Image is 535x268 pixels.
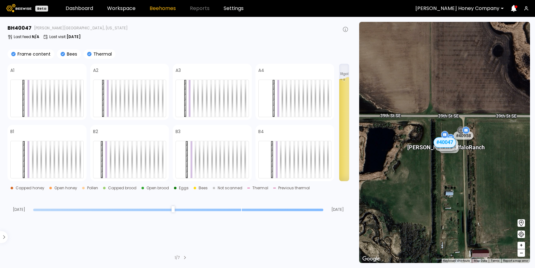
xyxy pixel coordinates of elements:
[518,242,525,249] button: +
[340,72,349,76] span: 18 gal
[87,186,98,190] div: Pollen
[252,186,268,190] div: Thermal
[10,129,14,134] h4: B1
[176,68,181,72] h4: A3
[361,255,381,263] a: Open this area in Google Maps (opens a new window)
[438,142,458,151] div: # 40948
[199,186,208,190] div: Bees
[107,6,136,11] a: Workspace
[10,68,14,72] h4: A1
[7,208,31,211] span: [DATE]
[491,259,499,262] a: Terms
[92,52,112,56] p: Thermal
[443,259,470,263] button: Keyboard shortcuts
[32,34,39,39] b: N/A
[224,6,244,11] a: Settings
[407,137,484,151] div: [PERSON_NAME] Buffalo Ranch
[146,186,169,190] div: Open brood
[190,6,210,11] span: Reports
[49,35,81,39] p: Last visit :
[518,249,525,257] button: –
[14,35,39,39] p: Last feed :
[218,186,242,190] div: Not scanned
[66,6,93,11] a: Dashboard
[519,241,523,249] span: +
[433,137,456,148] div: # 40047
[67,34,81,39] b: [DATE]
[474,259,487,263] button: Map Data
[34,26,128,30] span: [PERSON_NAME][GEOGRAPHIC_DATA], [US_STATE]
[179,186,189,190] div: Eggs
[439,145,459,153] div: # 40683
[520,249,523,257] span: –
[361,255,381,263] img: Google
[326,208,349,211] span: [DATE]
[150,6,176,11] a: Beehomes
[16,52,51,56] p: Frame content
[35,6,48,12] div: Beta
[278,186,310,190] div: Previous thermal
[65,52,77,56] p: Bees
[453,132,473,140] div: # 40958
[93,68,98,72] h4: A2
[7,26,32,31] h3: BH 40047
[54,186,77,190] div: Open honey
[258,129,264,134] h4: B4
[6,4,32,12] img: Beewise logo
[175,255,180,261] div: 1 / 7
[258,68,264,72] h4: A4
[93,129,98,134] h4: B2
[16,186,44,190] div: Capped honey
[176,129,181,134] h4: B3
[108,186,136,190] div: Capped brood
[503,259,528,262] a: Report a map error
